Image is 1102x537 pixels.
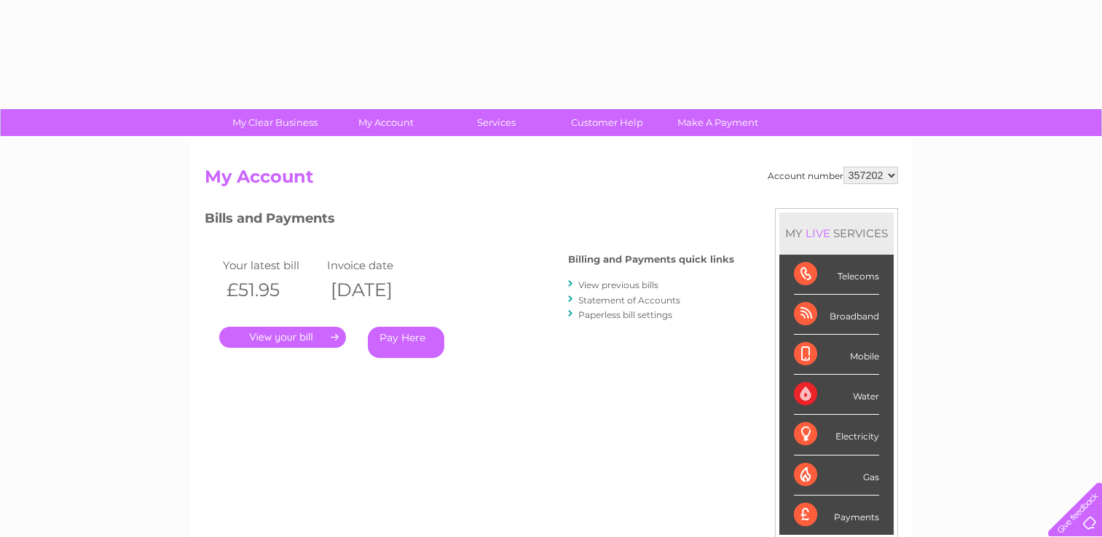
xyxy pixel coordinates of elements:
[779,212,894,254] div: MY SERVICES
[219,255,324,275] td: Your latest bill
[205,208,734,234] h3: Bills and Payments
[323,275,428,305] th: [DATE]
[436,109,556,136] a: Services
[794,295,879,335] div: Broadband
[568,254,734,265] h4: Billing and Payments quick links
[547,109,667,136] a: Customer Help
[578,295,680,306] a: Statement of Accounts
[803,226,833,240] div: LIVE
[578,279,658,290] a: View previous bills
[326,109,446,136] a: My Account
[794,335,879,375] div: Mobile
[794,496,879,535] div: Payments
[578,309,672,320] a: Paperless bill settings
[794,415,879,455] div: Electricity
[768,167,898,184] div: Account number
[794,456,879,496] div: Gas
[205,167,898,194] h2: My Account
[794,375,879,415] div: Water
[323,255,428,275] td: Invoice date
[219,275,324,305] th: £51.95
[215,109,335,136] a: My Clear Business
[368,327,444,358] a: Pay Here
[794,255,879,295] div: Telecoms
[658,109,778,136] a: Make A Payment
[219,327,346,348] a: .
